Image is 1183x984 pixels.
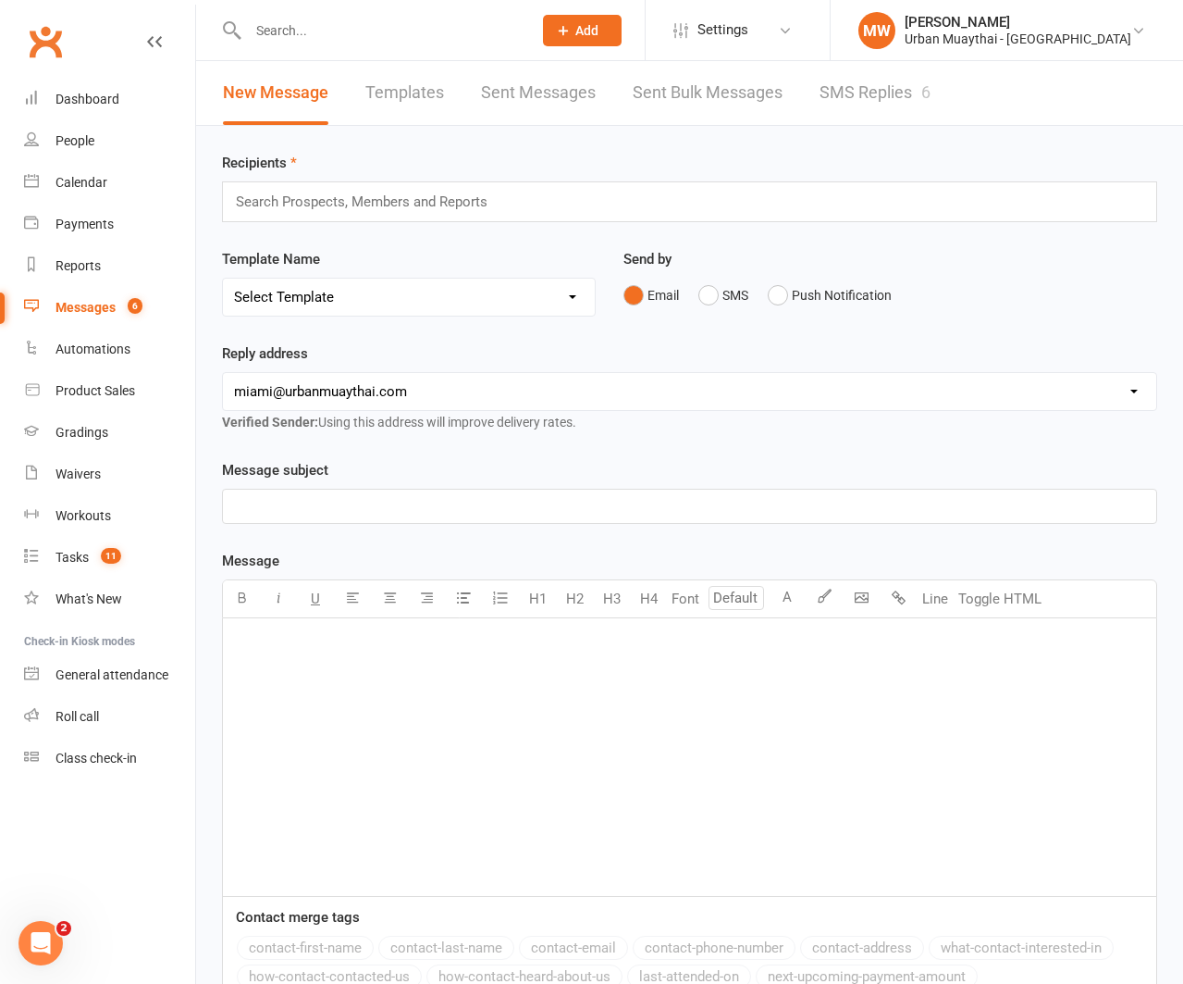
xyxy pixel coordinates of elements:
[55,667,168,682] div: General attendance
[858,12,895,49] div: MW
[667,580,704,617] button: Font
[575,23,598,38] span: Add
[593,580,630,617] button: H3
[297,580,334,617] button: U
[55,751,137,766] div: Class check-in
[769,580,806,617] button: A
[24,696,195,738] a: Roll call
[55,508,111,523] div: Workouts
[921,82,930,102] div: 6
[623,278,679,313] button: Email
[623,248,672,270] label: Send by
[222,248,320,270] label: Template Name
[222,152,297,174] label: Recipients
[24,738,195,779] a: Class kiosk mode
[24,79,195,120] a: Dashboard
[905,31,1131,47] div: Urban Muaythai - [GEOGRAPHIC_DATA]
[24,204,195,245] a: Payments
[698,278,748,313] button: SMS
[24,120,195,162] a: People
[56,921,71,936] span: 2
[223,61,328,125] a: New Message
[55,217,114,231] div: Payments
[55,383,135,398] div: Product Sales
[311,591,320,607] span: U
[905,14,1131,31] div: [PERSON_NAME]
[819,61,930,125] a: SMS Replies6
[709,586,764,610] input: Default
[55,709,99,724] div: Roll call
[24,162,195,204] a: Calendar
[917,580,954,617] button: Line
[236,906,360,928] label: Contact merge tags
[242,18,519,44] input: Search...
[55,175,107,190] div: Calendar
[24,329,195,370] a: Automations
[55,342,130,356] div: Automations
[222,415,576,430] span: Using this address will improve delivery rates.
[222,459,328,481] label: Message subject
[55,467,101,481] div: Waivers
[222,343,308,365] label: Reply address
[128,298,142,314] span: 6
[24,454,195,495] a: Waivers
[630,580,667,617] button: H4
[633,61,783,125] a: Sent Bulk Messages
[234,190,505,214] input: Search Prospects, Members and Reports
[24,370,195,412] a: Product Sales
[24,579,195,620] a: What's New
[55,300,116,315] div: Messages
[556,580,593,617] button: H2
[697,9,748,51] span: Settings
[24,654,195,696] a: General attendance kiosk mode
[222,415,318,430] strong: Verified Sender:
[481,61,596,125] a: Sent Messages
[954,580,1046,617] button: Toggle HTML
[24,245,195,287] a: Reports
[55,592,122,606] div: What's New
[222,550,279,572] label: Message
[55,133,94,148] div: People
[24,537,195,579] a: Tasks 11
[55,425,108,440] div: Gradings
[768,278,892,313] button: Push Notification
[55,258,101,273] div: Reports
[55,550,89,565] div: Tasks
[24,495,195,537] a: Workouts
[22,19,68,65] a: Clubworx
[18,921,63,965] iframe: Intercom live chat
[101,548,121,564] span: 11
[519,580,556,617] button: H1
[365,61,444,125] a: Templates
[24,287,195,329] a: Messages 6
[543,15,622,46] button: Add
[24,412,195,454] a: Gradings
[55,92,119,106] div: Dashboard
